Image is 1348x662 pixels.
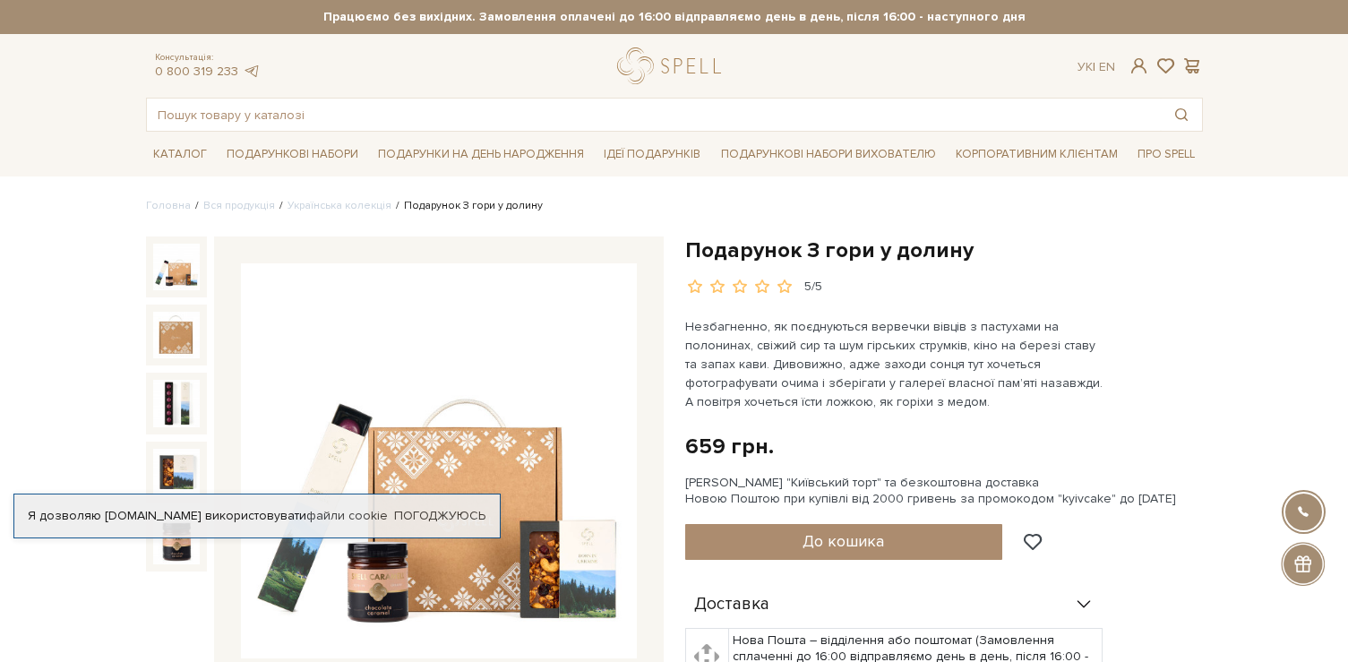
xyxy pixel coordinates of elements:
a: Ідеї подарунків [597,141,708,168]
a: файли cookie [306,508,388,523]
p: Незбагненно, як поєднуються вервечки вівців з пастухами на полонинах, свіжий сир та шум гірських ... [685,317,1105,411]
a: Про Spell [1130,141,1202,168]
button: Пошук товару у каталозі [1161,99,1202,131]
div: 5/5 [804,279,822,296]
span: До кошика [803,531,884,551]
div: Я дозволяю [DOMAIN_NAME] використовувати [14,508,500,524]
a: 0 800 319 233 [155,64,238,79]
a: Погоджуюсь [394,508,485,524]
a: Українська колекція [288,199,391,212]
span: Доставка [694,597,769,613]
a: Вся продукція [203,199,275,212]
input: Пошук товару у каталозі [147,99,1161,131]
a: telegram [243,64,261,79]
img: Подарунок З гори у долину [241,263,637,659]
img: Подарунок З гори у долину [153,244,200,290]
div: Ук [1078,59,1115,75]
img: Подарунок З гори у долину [153,380,200,426]
a: Подарунки на День народження [371,141,591,168]
li: Подарунок З гори у долину [391,198,543,214]
div: [PERSON_NAME] "Київський торт" та безкоштовна доставка Новою Поштою при купівлі від 2000 гривень ... [685,475,1203,507]
img: Подарунок З гори у долину [153,449,200,495]
a: Подарункові набори вихователю [714,139,943,169]
img: Подарунок З гори у долину [153,312,200,358]
a: Подарункові набори [219,141,365,168]
button: До кошика [685,524,1003,560]
strong: Працюємо без вихідних. Замовлення оплачені до 16:00 відправляємо день в день, після 16:00 - насту... [146,9,1203,25]
span: Консультація: [155,52,261,64]
a: logo [617,47,729,84]
img: Подарунок З гори у долину [153,517,200,563]
div: 659 грн. [685,433,774,460]
a: En [1099,59,1115,74]
a: Каталог [146,141,214,168]
span: | [1093,59,1095,74]
a: Корпоративним клієнтам [949,139,1125,169]
a: Головна [146,199,191,212]
h1: Подарунок З гори у долину [685,236,1203,264]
